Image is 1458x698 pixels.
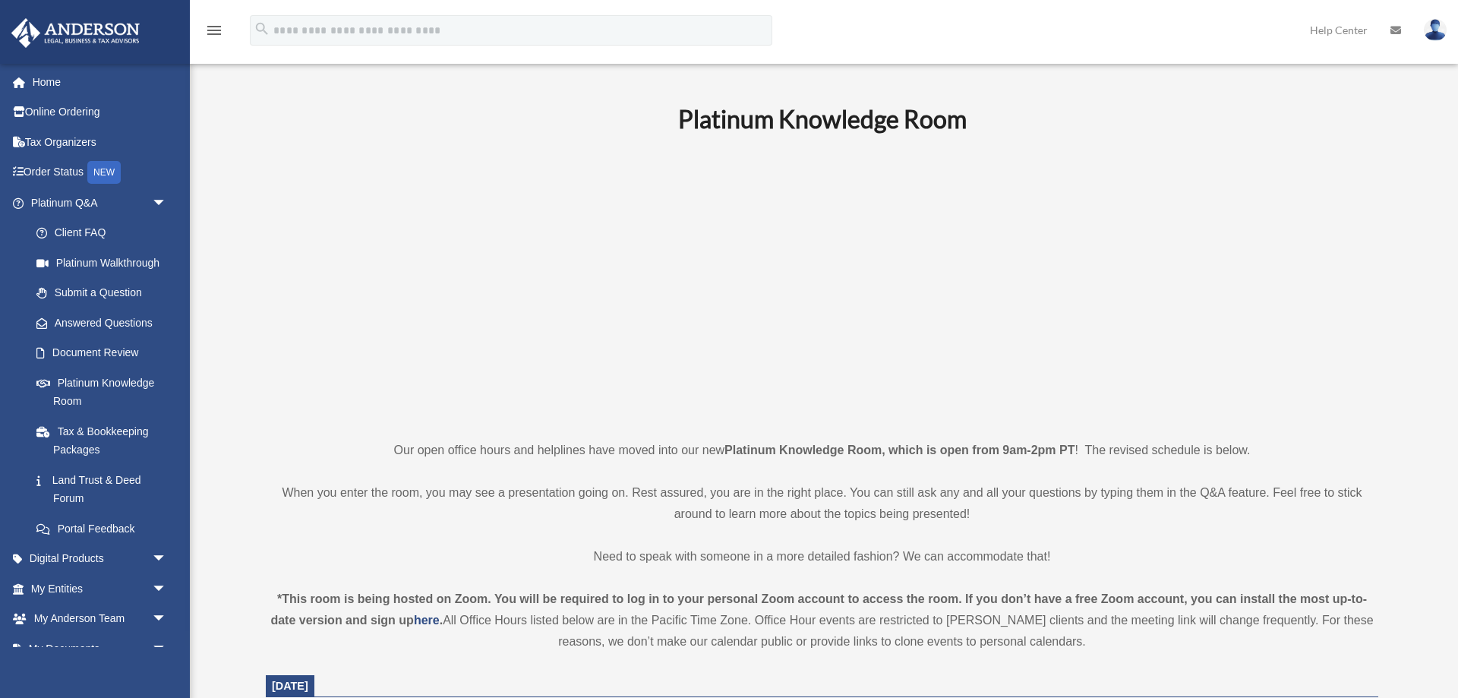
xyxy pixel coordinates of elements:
[11,573,190,604] a: My Entitiesarrow_drop_down
[266,589,1378,652] div: All Office Hours listed below are in the Pacific Time Zone. Office Hour events are restricted to ...
[11,67,190,97] a: Home
[152,544,182,575] span: arrow_drop_down
[21,218,190,248] a: Client FAQ
[152,604,182,635] span: arrow_drop_down
[21,278,190,308] a: Submit a Question
[87,161,121,184] div: NEW
[152,188,182,219] span: arrow_drop_down
[266,546,1378,567] p: Need to speak with someone in a more detailed fashion? We can accommodate that!
[21,465,190,513] a: Land Trust & Deed Forum
[440,614,443,627] strong: .
[152,573,182,605] span: arrow_drop_down
[11,633,190,664] a: My Documentsarrow_drop_down
[272,680,308,692] span: [DATE]
[595,155,1050,412] iframe: 231110_Toby_KnowledgeRoom
[11,97,190,128] a: Online Ordering
[11,544,190,574] a: Digital Productsarrow_drop_down
[11,127,190,157] a: Tax Organizers
[678,104,967,134] b: Platinum Knowledge Room
[266,440,1378,461] p: Our open office hours and helplines have moved into our new ! The revised schedule is below.
[205,21,223,39] i: menu
[7,18,144,48] img: Anderson Advisors Platinum Portal
[21,338,190,368] a: Document Review
[266,482,1378,525] p: When you enter the room, you may see a presentation going on. Rest assured, you are in the right ...
[1424,19,1447,41] img: User Pic
[205,27,223,39] a: menu
[21,416,190,465] a: Tax & Bookkeeping Packages
[21,308,190,338] a: Answered Questions
[724,444,1075,456] strong: Platinum Knowledge Room, which is open from 9am-2pm PT
[270,592,1367,627] strong: *This room is being hosted on Zoom. You will be required to log in to your personal Zoom account ...
[254,21,270,37] i: search
[152,633,182,665] span: arrow_drop_down
[21,368,182,416] a: Platinum Knowledge Room
[21,248,190,278] a: Platinum Walkthrough
[21,513,190,544] a: Portal Feedback
[11,157,190,188] a: Order StatusNEW
[11,188,190,218] a: Platinum Q&Aarrow_drop_down
[414,614,440,627] a: here
[11,604,190,634] a: My Anderson Teamarrow_drop_down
